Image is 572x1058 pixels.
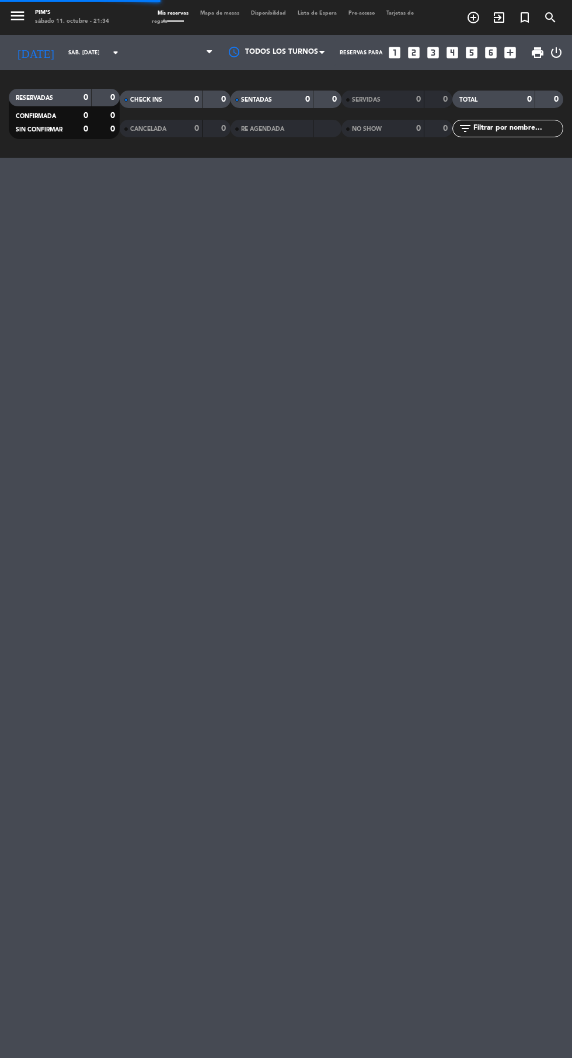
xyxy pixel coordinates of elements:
[425,45,441,60] i: looks_3
[194,124,199,133] strong: 0
[340,50,383,56] span: Reservas para
[83,112,88,120] strong: 0
[241,126,284,132] span: RE AGENDADA
[16,127,62,133] span: SIN CONFIRMAR
[492,11,506,25] i: exit_to_app
[549,46,563,60] i: power_settings_new
[352,97,381,103] span: SERVIDAS
[83,93,88,102] strong: 0
[416,95,421,103] strong: 0
[466,11,480,25] i: add_circle_outline
[406,45,421,60] i: looks_two
[443,95,450,103] strong: 0
[221,95,228,103] strong: 0
[35,18,109,26] div: sábado 11. octubre - 21:34
[9,41,62,64] i: [DATE]
[416,124,421,133] strong: 0
[458,122,472,136] i: filter_list
[527,95,532,103] strong: 0
[9,7,26,27] button: menu
[35,9,109,18] div: Pim's
[549,35,563,70] div: LOG OUT
[110,112,117,120] strong: 0
[305,95,310,103] strong: 0
[241,97,272,103] span: SENTADAS
[109,46,123,60] i: arrow_drop_down
[245,11,292,16] span: Disponibilidad
[292,11,343,16] span: Lista de Espera
[352,126,382,132] span: NO SHOW
[130,126,166,132] span: CANCELADA
[110,125,117,133] strong: 0
[464,45,479,60] i: looks_5
[543,11,557,25] i: search
[387,45,402,60] i: looks_one
[16,95,53,101] span: RESERVADAS
[152,11,194,16] span: Mis reservas
[343,11,381,16] span: Pre-acceso
[16,113,56,119] span: CONFIRMADA
[332,95,339,103] strong: 0
[503,45,518,60] i: add_box
[472,122,563,135] input: Filtrar por nombre...
[518,11,532,25] i: turned_in_not
[531,46,545,60] span: print
[443,124,450,133] strong: 0
[483,45,498,60] i: looks_6
[221,124,228,133] strong: 0
[110,93,117,102] strong: 0
[130,97,162,103] span: CHECK INS
[554,95,561,103] strong: 0
[194,95,199,103] strong: 0
[9,7,26,25] i: menu
[445,45,460,60] i: looks_4
[459,97,477,103] span: TOTAL
[83,125,88,133] strong: 0
[194,11,245,16] span: Mapa de mesas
